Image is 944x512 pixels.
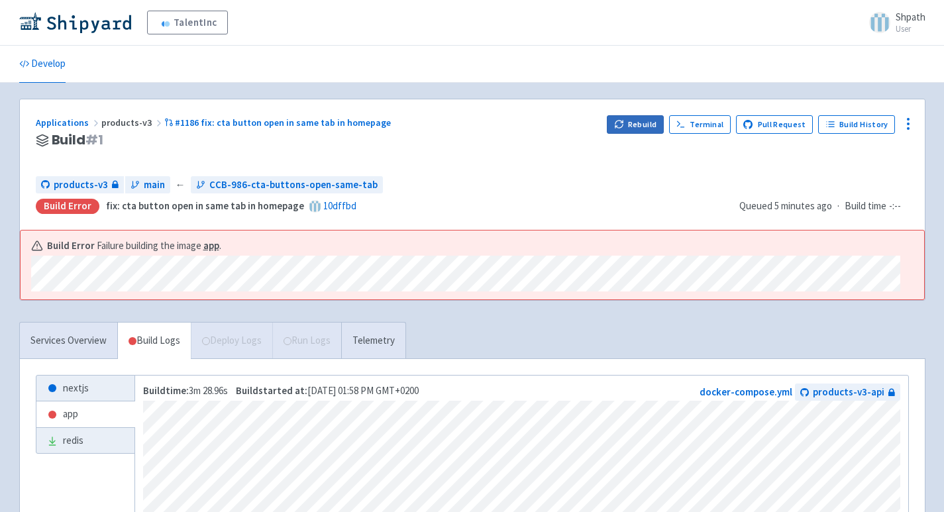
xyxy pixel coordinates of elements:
[36,117,101,128] a: Applications
[85,130,103,149] span: # 1
[106,199,304,212] strong: fix: cta button open in same tab in homepage
[36,401,134,427] a: app
[889,199,901,214] span: -:--
[36,199,99,214] div: Build Error
[323,199,356,212] a: 10dffbd
[101,117,164,128] span: products-v3
[236,384,307,397] strong: Build started at:
[143,384,189,397] strong: Build time:
[54,178,108,193] span: products-v3
[147,11,228,34] a: TalentInc
[191,176,383,194] a: CCB-986-cta-buttons-open-same-tab
[97,238,221,254] span: Failure building the image .
[203,239,219,252] a: app
[813,385,884,400] span: products-v3-api
[739,199,909,214] div: ·
[20,323,117,359] a: Services Overview
[19,46,66,83] a: Develop
[144,178,165,193] span: main
[896,25,925,33] small: User
[896,11,925,23] span: Shpath
[818,115,895,134] a: Build History
[47,238,95,254] b: Build Error
[125,176,170,194] a: main
[36,376,134,401] a: nextjs
[774,199,832,212] time: 5 minutes ago
[700,385,792,398] a: docker-compose.yml
[52,132,103,148] span: Build
[739,199,832,212] span: Queued
[36,428,134,454] a: redis
[118,323,191,359] a: Build Logs
[669,115,731,134] a: Terminal
[19,12,131,33] img: Shipyard logo
[795,384,900,401] a: products-v3-api
[607,115,664,134] button: Rebuild
[341,323,405,359] a: Telemetry
[209,178,378,193] span: CCB-986-cta-buttons-open-same-tab
[176,178,185,193] span: ←
[845,199,886,214] span: Build time
[143,384,228,397] span: 3m 28.96s
[861,12,925,33] a: Shpath User
[236,384,419,397] span: [DATE] 01:58 PM GMT+0200
[36,176,124,194] a: products-v3
[736,115,813,134] a: Pull Request
[164,117,393,128] a: #1186 fix: cta button open in same tab in homepage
